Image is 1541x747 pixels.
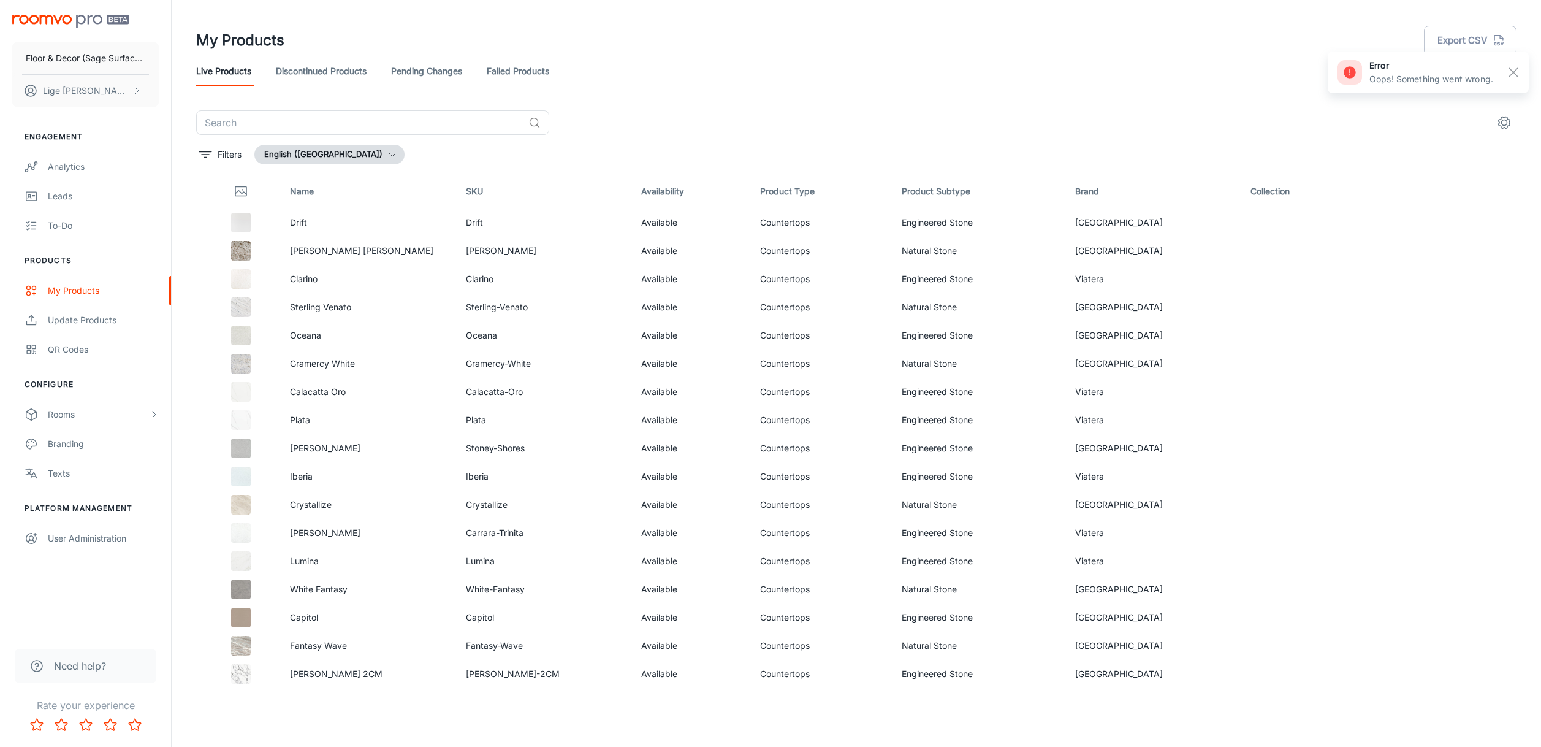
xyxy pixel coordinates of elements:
a: Discontinued Products [276,56,367,86]
button: Rate 2 star [49,713,74,737]
td: Carrara-Trinita [456,519,631,547]
td: Countertops [750,547,892,575]
td: [PERSON_NAME]-2CM [456,660,631,688]
th: Name [280,174,455,209]
p: Crystallize [290,498,446,511]
td: Engineered Stone [892,547,1065,575]
button: settings [1492,110,1516,135]
svg: Thumbnail [234,184,248,199]
a: Failed Products [487,56,549,86]
th: Availability [631,174,751,209]
td: Natural Stone [892,350,1065,378]
td: Engineered Stone [892,462,1065,491]
div: My Products [48,284,159,297]
td: Drift [456,209,631,237]
td: [GEOGRAPHIC_DATA] [1065,603,1241,632]
td: [GEOGRAPHIC_DATA] [1065,491,1241,519]
td: Available [631,632,751,660]
td: Gramercy-White [456,350,631,378]
td: Clarino [456,265,631,293]
td: Engineered Stone [892,603,1065,632]
td: Countertops [750,519,892,547]
p: Lige [PERSON_NAME] [43,84,129,98]
td: Available [631,237,751,265]
td: Countertops [750,603,892,632]
button: Export CSV [1424,26,1516,55]
button: English ([GEOGRAPHIC_DATA]) [254,145,405,164]
td: Countertops [750,350,892,378]
div: Leads [48,190,159,203]
td: Engineered Stone [892,209,1065,237]
p: [PERSON_NAME] [290,442,446,455]
p: Rate your experience [10,698,161,713]
div: Update Products [48,313,159,327]
h1: My Products [196,29,284,52]
td: Countertops [750,265,892,293]
button: Floor & Decor (Sage Surfaces) [12,42,159,74]
td: Viatera [1065,547,1241,575]
td: Countertops [750,237,892,265]
td: Natural Stone [892,491,1065,519]
td: Countertops [750,406,892,434]
td: Countertops [750,293,892,321]
button: Lige [PERSON_NAME] [12,75,159,107]
td: [GEOGRAPHIC_DATA] [1065,632,1241,660]
p: Calacatta Oro [290,385,446,399]
div: User Administration [48,532,159,545]
td: Countertops [750,632,892,660]
td: [GEOGRAPHIC_DATA] [1065,660,1241,688]
td: Natural Stone [892,237,1065,265]
td: Available [631,462,751,491]
td: Countertops [750,575,892,603]
div: Analytics [48,160,159,174]
td: [GEOGRAPHIC_DATA] [1065,434,1241,462]
p: Filters [218,148,242,161]
td: Natural Stone [892,575,1065,603]
a: Pending Changes [391,56,462,86]
td: Available [631,378,751,406]
td: White-Fantasy [456,575,631,603]
td: Viatera [1065,519,1241,547]
button: Rate 1 star [25,713,49,737]
td: Countertops [750,462,892,491]
td: Engineered Stone [892,378,1065,406]
td: [PERSON_NAME] [456,237,631,265]
td: Fantasy-Wave [456,632,631,660]
button: Rate 5 star [123,713,147,737]
td: Engineered Stone [892,434,1065,462]
p: Oceana [290,329,446,342]
td: [GEOGRAPHIC_DATA] [1065,293,1241,321]
td: Natural Stone [892,293,1065,321]
p: [PERSON_NAME] [290,526,446,540]
td: Available [631,209,751,237]
button: filter [196,145,245,164]
p: Gramercy White [290,357,446,370]
td: Engineered Stone [892,321,1065,350]
td: Viatera [1065,462,1241,491]
td: Countertops [750,434,892,462]
td: Countertops [750,378,892,406]
th: SKU [456,174,631,209]
td: Available [631,321,751,350]
a: Live Products [196,56,251,86]
p: [PERSON_NAME] [PERSON_NAME] [290,244,446,258]
td: Iberia [456,462,631,491]
p: Fantasy Wave [290,639,446,653]
td: Available [631,519,751,547]
td: Engineered Stone [892,406,1065,434]
td: [GEOGRAPHIC_DATA] [1065,321,1241,350]
th: Brand [1065,174,1241,209]
td: [GEOGRAPHIC_DATA] [1065,575,1241,603]
div: QR Codes [48,343,159,356]
td: Countertops [750,321,892,350]
div: Rooms [48,408,149,421]
td: Lumina [456,547,631,575]
td: Available [631,350,751,378]
td: Available [631,293,751,321]
div: To-do [48,219,159,232]
td: Engineered Stone [892,265,1065,293]
td: Available [631,265,751,293]
td: Countertops [750,660,892,688]
td: Viatera [1065,265,1241,293]
input: Search [196,110,523,135]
